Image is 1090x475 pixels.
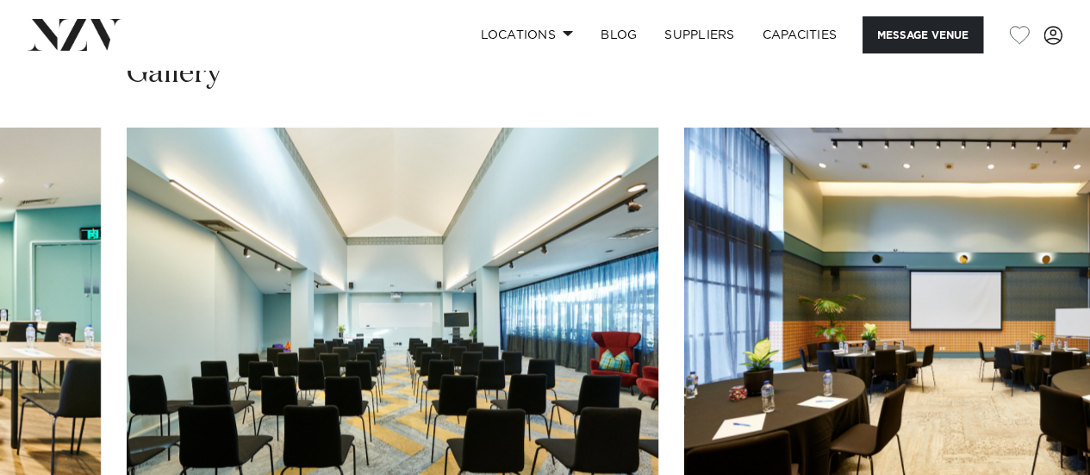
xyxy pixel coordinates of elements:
h2: Gallery [127,54,221,93]
a: Capacities [749,16,851,53]
button: Message Venue [863,16,983,53]
a: BLOG [587,16,651,53]
img: nzv-logo.png [28,19,121,50]
a: SUPPLIERS [651,16,748,53]
a: Locations [466,16,587,53]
